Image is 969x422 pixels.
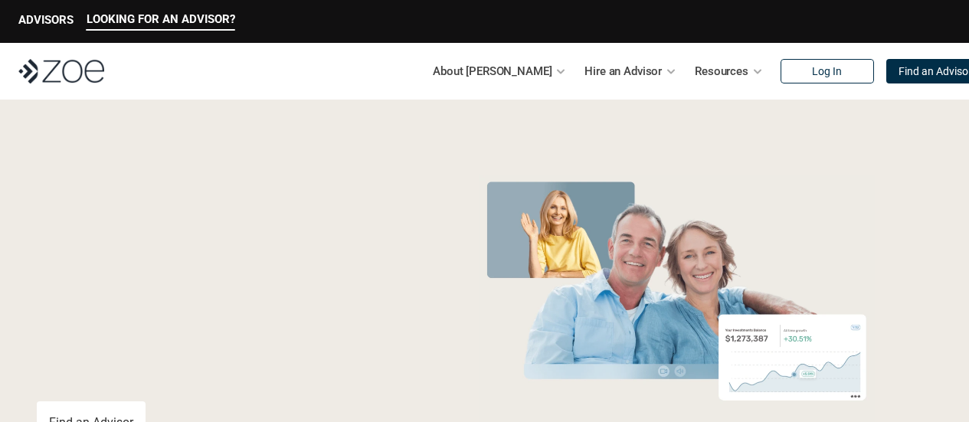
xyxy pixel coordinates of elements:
[37,346,422,383] p: You deserve an advisor you can trust. [PERSON_NAME], hire, and invest with vetted, fiduciary, fin...
[37,169,378,228] span: Grow Your Wealth
[37,221,346,331] span: with a Financial Advisor
[781,59,874,83] a: Log In
[812,65,842,78] p: Log In
[695,60,748,83] p: Resources
[433,60,552,83] p: About [PERSON_NAME]
[584,60,662,83] p: Hire an Advisor
[18,13,74,27] p: ADVISORS
[87,12,235,26] p: LOOKING FOR AN ADVISOR?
